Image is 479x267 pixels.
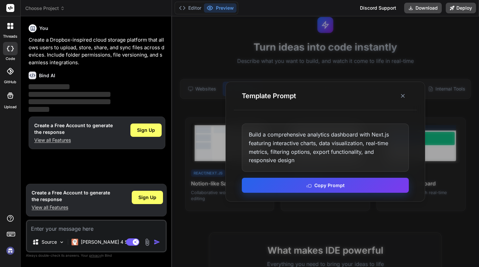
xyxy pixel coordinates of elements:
label: Upload [4,104,17,110]
span: ‌ [29,84,70,89]
div: Discord Support [356,3,400,13]
img: icon [154,239,160,245]
h6: Bind AI [39,72,55,79]
span: Sign Up [137,127,155,133]
button: Copy Prompt [242,178,409,193]
button: Deploy [446,3,476,13]
label: code [6,56,15,62]
img: Claude 4 Sonnet [72,239,78,245]
p: Create a Dropbox-inspired cloud storage platform that allows users to upload, store, share, and s... [29,36,165,66]
p: Always double-check its answers. Your in Bind [26,252,167,259]
span: Choose Project [25,5,65,12]
div: Build a comprehensive analytics dashboard with Next.js featuring interactive charts, data visuali... [242,124,409,171]
button: Download [404,3,442,13]
button: Editor [176,3,204,13]
h1: Create a Free Account to generate the response [32,189,110,203]
span: ‌ [29,92,110,97]
h1: Create a Free Account to generate the response [34,122,113,135]
button: Preview [204,3,237,13]
h6: You [39,25,48,32]
span: ‌ [29,99,110,104]
img: Pick Models [59,239,65,245]
p: [PERSON_NAME] 4 S.. [81,239,130,245]
p: View all Features [32,204,110,211]
img: signin [5,245,16,256]
img: attachment [143,238,151,246]
h3: Template Prompt [242,91,296,101]
label: threads [3,34,17,39]
label: GitHub [4,79,16,85]
span: Sign Up [138,194,156,201]
span: privacy [89,253,101,257]
span: ‌ [29,107,49,112]
p: Source [42,239,57,245]
p: View all Features [34,137,113,143]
